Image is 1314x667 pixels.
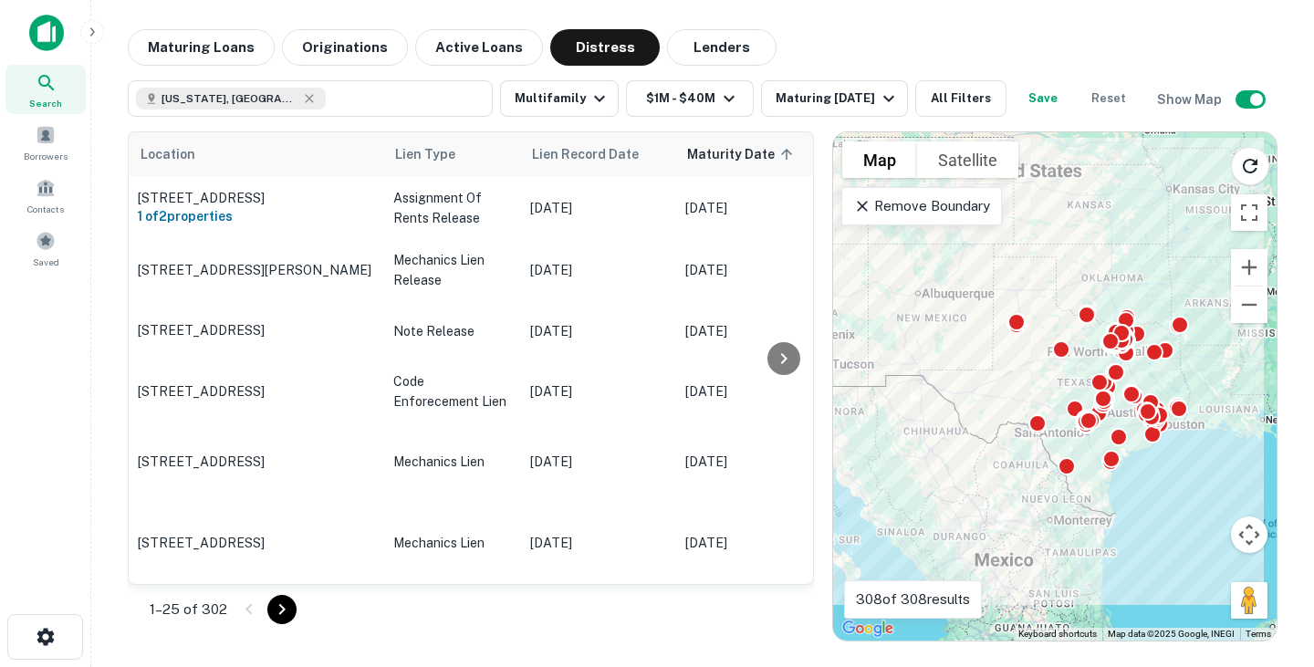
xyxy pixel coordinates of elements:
[1223,521,1314,609] iframe: Chat Widget
[128,29,275,66] button: Maturing Loans
[162,90,298,107] span: [US_STATE], [GEOGRAPHIC_DATA]
[29,15,64,51] img: capitalize-icon.png
[676,132,831,176] th: Maturity Date
[138,322,375,339] p: [STREET_ADDRESS]
[853,195,989,217] p: Remove Boundary
[530,198,667,218] p: [DATE]
[393,250,512,290] p: Mechanics Lien Release
[24,149,68,163] span: Borrowers
[838,617,898,641] img: Google
[500,80,619,117] button: Multifamily
[1079,80,1138,117] button: Reset
[1231,287,1267,323] button: Zoom out
[530,533,667,553] p: [DATE]
[842,141,917,178] button: Show street map
[685,533,822,553] p: [DATE]
[1014,80,1072,117] button: Save your search to get updates of matches that match your search criteria.
[532,143,639,165] span: Lien Record Date
[138,383,375,400] p: [STREET_ADDRESS]
[415,29,543,66] button: Active Loans
[33,255,59,269] span: Saved
[838,617,898,641] a: Open this area in Google Maps (opens a new window)
[5,224,86,273] a: Saved
[393,321,512,341] p: Note Release
[1018,628,1097,641] button: Keyboard shortcuts
[138,453,375,470] p: [STREET_ADDRESS]
[761,80,908,117] button: Maturing [DATE]
[5,65,86,114] a: Search
[687,143,798,165] span: Maturity Date
[685,321,822,341] p: [DATE]
[1231,249,1267,286] button: Zoom in
[915,80,1006,117] button: All Filters
[685,381,822,401] p: [DATE]
[393,188,512,228] p: Assignment Of Rents Release
[150,599,227,620] p: 1–25 of 302
[282,29,408,66] button: Originations
[128,80,493,117] button: [US_STATE], [GEOGRAPHIC_DATA]
[138,262,375,278] p: [STREET_ADDRESS][PERSON_NAME]
[530,381,667,401] p: [DATE]
[1246,629,1271,639] a: Terms (opens in new tab)
[685,198,822,218] p: [DATE]
[5,118,86,167] a: Borrowers
[1108,629,1235,639] span: Map data ©2025 Google, INEGI
[138,206,375,226] h6: 1 of 2 properties
[129,132,384,176] th: Location
[267,595,297,624] button: Go to next page
[776,88,900,109] div: Maturing [DATE]
[393,533,512,553] p: Mechanics Lien
[138,190,375,206] p: [STREET_ADDRESS]
[384,132,521,176] th: Lien Type
[626,80,754,117] button: $1M - $40M
[856,589,970,610] p: 308 of 308 results
[1231,147,1269,185] button: Reload search area
[1231,516,1267,553] button: Map camera controls
[138,535,375,551] p: [STREET_ADDRESS]
[833,132,1277,641] div: 0 0
[530,321,667,341] p: [DATE]
[393,371,512,412] p: Code Enforecement Lien
[29,96,62,110] span: Search
[1231,194,1267,231] button: Toggle fullscreen view
[5,171,86,220] a: Contacts
[27,202,64,216] span: Contacts
[521,132,676,176] th: Lien Record Date
[395,143,479,165] span: Lien Type
[140,143,195,165] span: Location
[667,29,777,66] button: Lenders
[393,452,512,472] p: Mechanics Lien
[550,29,660,66] button: Distress
[917,141,1018,178] button: Show satellite imagery
[530,260,667,280] p: [DATE]
[530,452,667,472] p: [DATE]
[1157,89,1225,109] h6: Show Map
[685,260,822,280] p: [DATE]
[685,452,822,472] p: [DATE]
